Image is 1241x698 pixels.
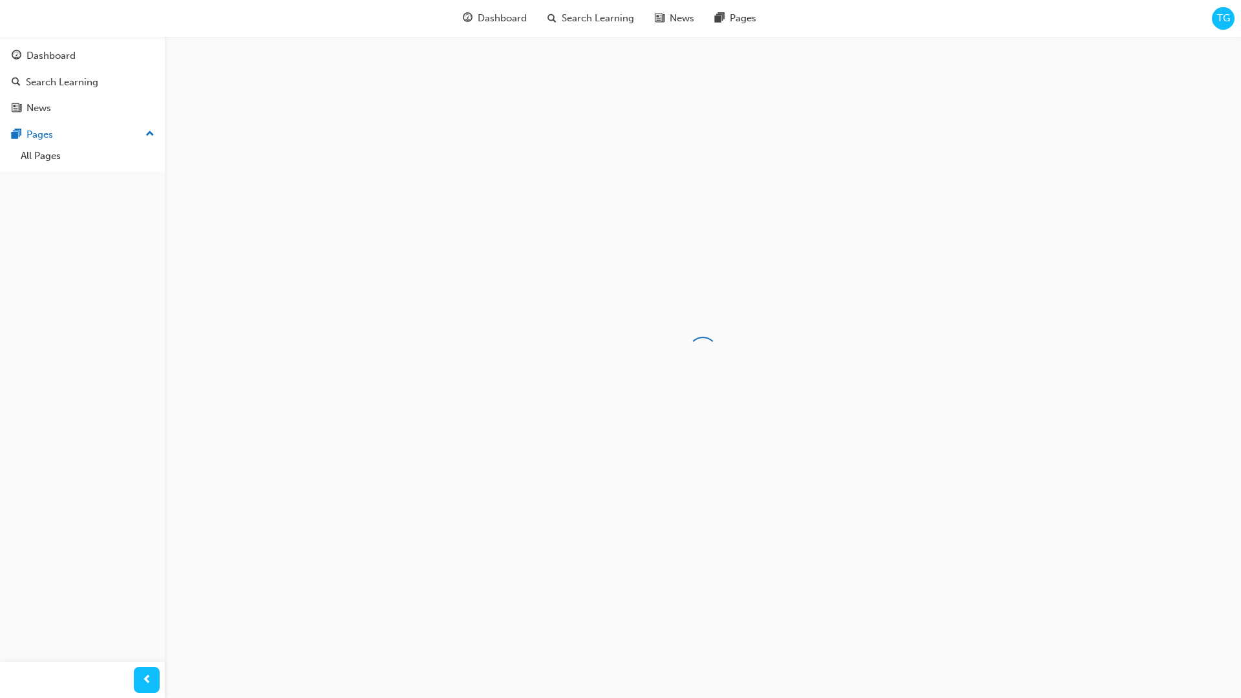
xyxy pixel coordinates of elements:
[5,70,160,94] a: Search Learning
[478,11,527,26] span: Dashboard
[463,10,472,26] span: guage-icon
[705,5,767,32] a: pages-iconPages
[12,129,21,141] span: pages-icon
[670,11,694,26] span: News
[547,10,557,26] span: search-icon
[12,77,21,89] span: search-icon
[452,5,537,32] a: guage-iconDashboard
[145,126,154,143] span: up-icon
[5,44,160,68] a: Dashboard
[537,5,644,32] a: search-iconSearch Learning
[5,123,160,147] button: Pages
[12,50,21,62] span: guage-icon
[142,672,152,688] span: prev-icon
[27,127,53,142] div: Pages
[16,146,160,166] a: All Pages
[715,10,725,26] span: pages-icon
[27,48,76,63] div: Dashboard
[644,5,705,32] a: news-iconNews
[1217,11,1230,26] span: TG
[12,103,21,114] span: news-icon
[655,10,664,26] span: news-icon
[1212,7,1235,30] button: TG
[5,41,160,123] button: DashboardSearch LearningNews
[26,75,98,90] div: Search Learning
[5,96,160,120] a: News
[730,11,756,26] span: Pages
[27,101,51,116] div: News
[562,11,634,26] span: Search Learning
